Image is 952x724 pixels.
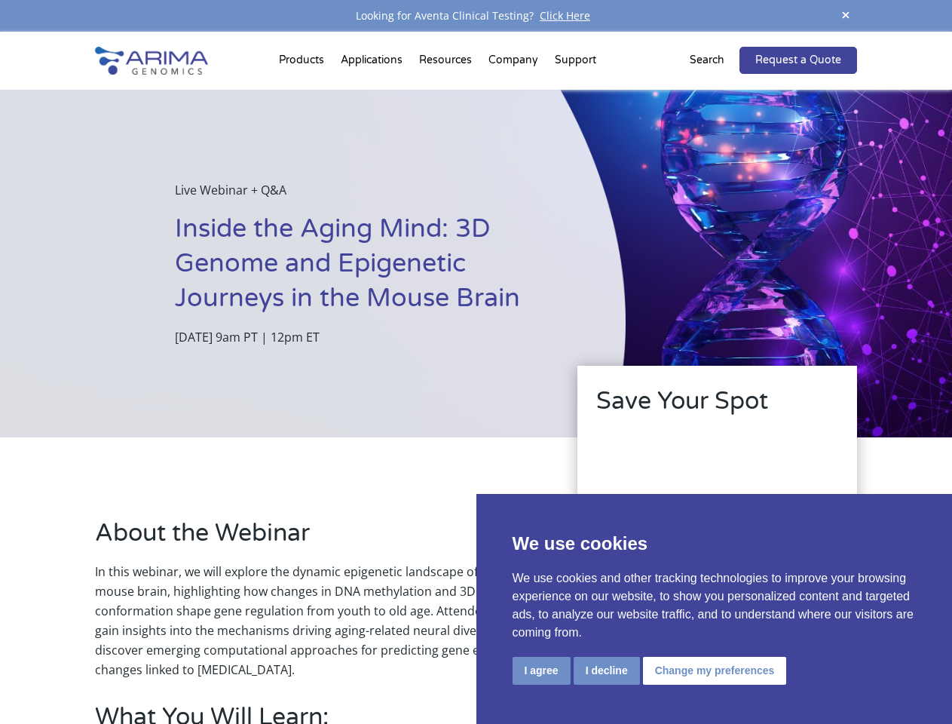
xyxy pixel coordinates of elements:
[175,327,549,347] p: [DATE] 9am PT | 12pm ET
[175,212,549,327] h1: Inside the Aging Mind: 3D Genome and Epigenetic Journeys in the Mouse Brain
[513,657,571,685] button: I agree
[534,8,596,23] a: Click Here
[95,562,535,680] p: In this webinar, we will explore the dynamic epigenetic landscape of the adult mouse brain, highl...
[739,47,857,74] a: Request a Quote
[95,6,856,26] div: Looking for Aventa Clinical Testing?
[175,180,549,212] p: Live Webinar + Q&A
[513,530,917,557] p: We use cookies
[596,385,838,430] h2: Save Your Spot
[513,569,917,642] p: We use cookies and other tracking technologies to improve your browsing experience on our website...
[574,657,640,685] button: I decline
[95,517,535,562] h2: About the Webinar
[690,51,724,70] p: Search
[643,657,787,685] button: Change my preferences
[95,47,208,75] img: Arima-Genomics-logo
